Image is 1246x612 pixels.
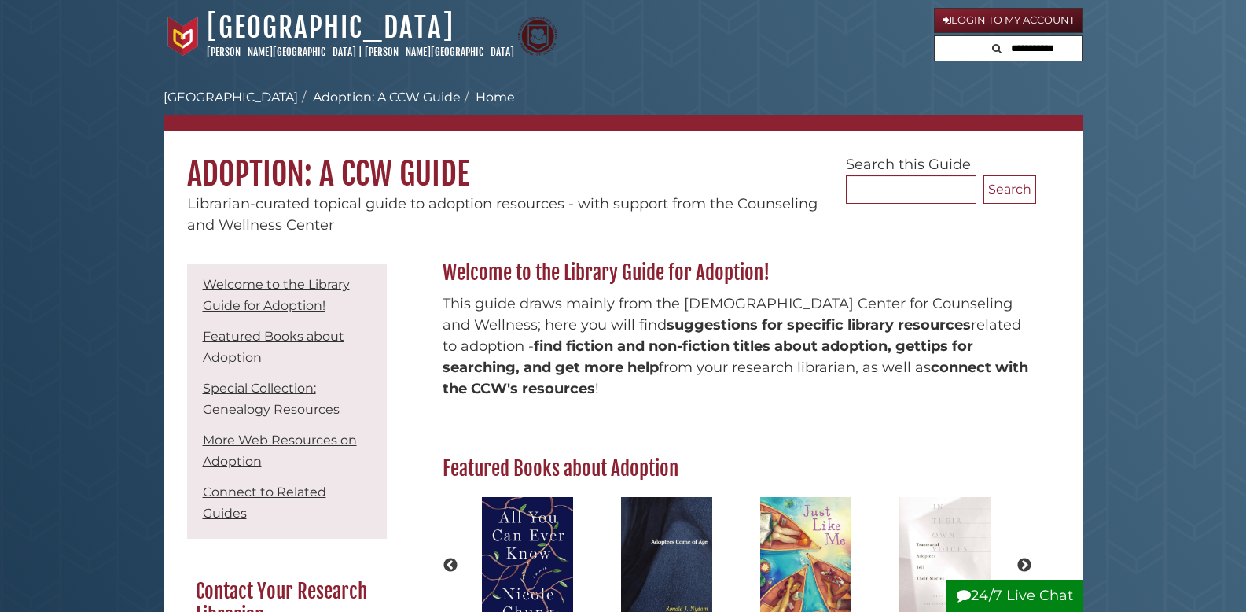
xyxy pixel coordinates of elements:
[365,46,514,58] a: [PERSON_NAME][GEOGRAPHIC_DATA]
[207,46,356,58] a: [PERSON_NAME][GEOGRAPHIC_DATA]
[987,36,1006,57] button: Search
[461,88,515,107] li: Home
[443,337,973,376] span: tips for searching, and get more help
[203,329,344,365] a: Featured Books about Adoption
[164,90,298,105] a: [GEOGRAPHIC_DATA]
[443,359,1028,397] strong: connect with the CCW's resources
[207,10,454,45] a: [GEOGRAPHIC_DATA]
[443,295,1013,334] span: This guide draws mainly from the [DEMOGRAPHIC_DATA] Center for Counseling and Wellness; here you ...
[164,17,203,56] img: Calvin University
[946,580,1083,612] button: 24/7 Live Chat
[203,381,340,417] a: Special Collection: Genealogy Resources
[203,277,350,313] a: Welcome to the Library Guide for Adoption!
[667,316,971,334] span: suggestions for specific library resources
[443,558,458,573] button: Previous
[992,43,1002,53] i: Search
[313,90,461,105] a: Adoption: A CCW Guide
[518,17,557,56] img: Calvin Theological Seminary
[164,88,1083,131] nav: breadcrumb
[983,175,1036,204] button: Search
[435,260,1036,286] h2: Welcome to the Library Guide for Adoption!
[443,316,1021,355] span: related to adoption -
[203,485,326,521] a: Connect to Related Guides
[1016,558,1032,573] button: Next
[187,195,818,234] span: Librarian-curated topical guide to adoption resources - with support from the Counseling and Well...
[358,46,362,58] span: |
[534,337,921,355] strong: find fiction and non-fiction titles about adoption, get
[203,433,357,469] a: More Web Resources on Adoption
[435,456,1036,481] h2: Featured Books about Adoption
[934,8,1083,33] a: Login to My Account
[164,131,1083,194] h1: Adoption: A CCW Guide
[443,359,1028,397] span: from your research librarian, as well as !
